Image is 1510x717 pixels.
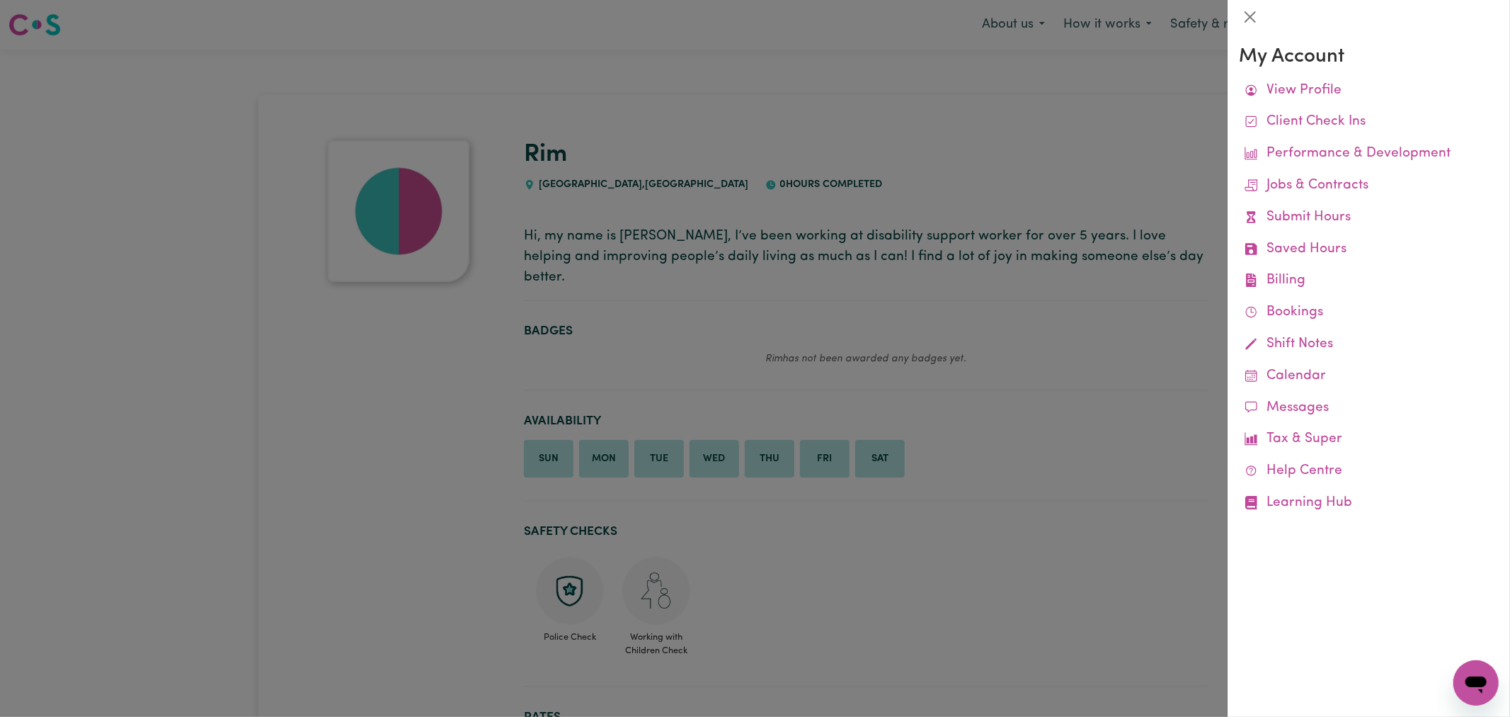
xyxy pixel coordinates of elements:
a: View Profile [1239,75,1499,107]
a: Submit Hours [1239,202,1499,234]
button: Close [1239,6,1262,28]
h3: My Account [1239,45,1499,69]
a: Messages [1239,393,1499,424]
iframe: Button to launch messaging window [1453,660,1499,706]
a: Saved Hours [1239,234,1499,266]
a: Tax & Super [1239,424,1499,456]
a: Shift Notes [1239,329,1499,361]
a: Performance & Development [1239,138,1499,170]
a: Calendar [1239,361,1499,393]
a: Jobs & Contracts [1239,170,1499,202]
a: Bookings [1239,297,1499,329]
a: Learning Hub [1239,487,1499,519]
a: Client Check Ins [1239,106,1499,138]
a: Billing [1239,265,1499,297]
a: Help Centre [1239,456,1499,487]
